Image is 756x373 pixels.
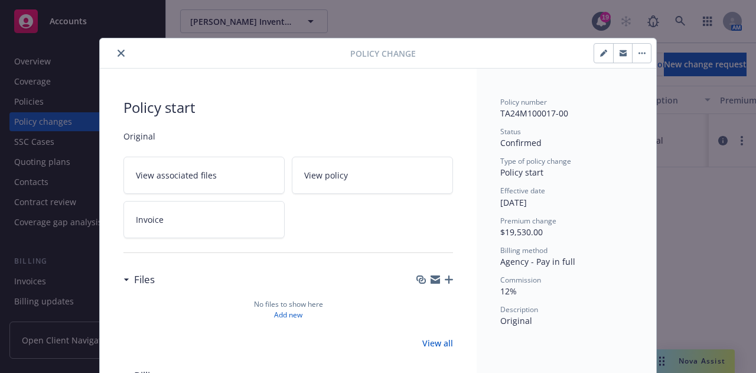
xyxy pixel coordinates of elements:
[136,213,164,226] span: Invoice
[422,337,453,349] a: View all
[123,97,453,118] span: Policy start
[123,272,155,287] div: Files
[274,310,302,320] a: Add new
[123,130,453,142] span: Original
[500,97,547,107] span: Policy number
[500,226,543,238] span: $19,530.00
[134,272,155,287] h3: Files
[500,315,532,326] span: Original
[123,157,285,194] a: View associated files
[500,127,521,137] span: Status
[292,157,453,194] a: View policy
[500,286,517,297] span: 12%
[350,47,416,60] span: Policy Change
[500,275,541,285] span: Commission
[500,156,571,166] span: Type of policy change
[500,245,548,255] span: Billing method
[500,186,545,196] span: Effective date
[500,167,543,178] span: Policy start
[123,201,285,238] a: Invoice
[500,137,542,148] span: Confirmed
[500,256,575,267] span: Agency - Pay in full
[136,169,217,181] span: View associated files
[500,197,527,208] span: [DATE]
[304,169,348,181] span: View policy
[500,108,568,119] span: TA24M100017-00
[114,46,128,60] button: close
[500,304,538,314] span: Description
[254,299,323,310] span: No files to show here
[500,216,556,226] span: Premium change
